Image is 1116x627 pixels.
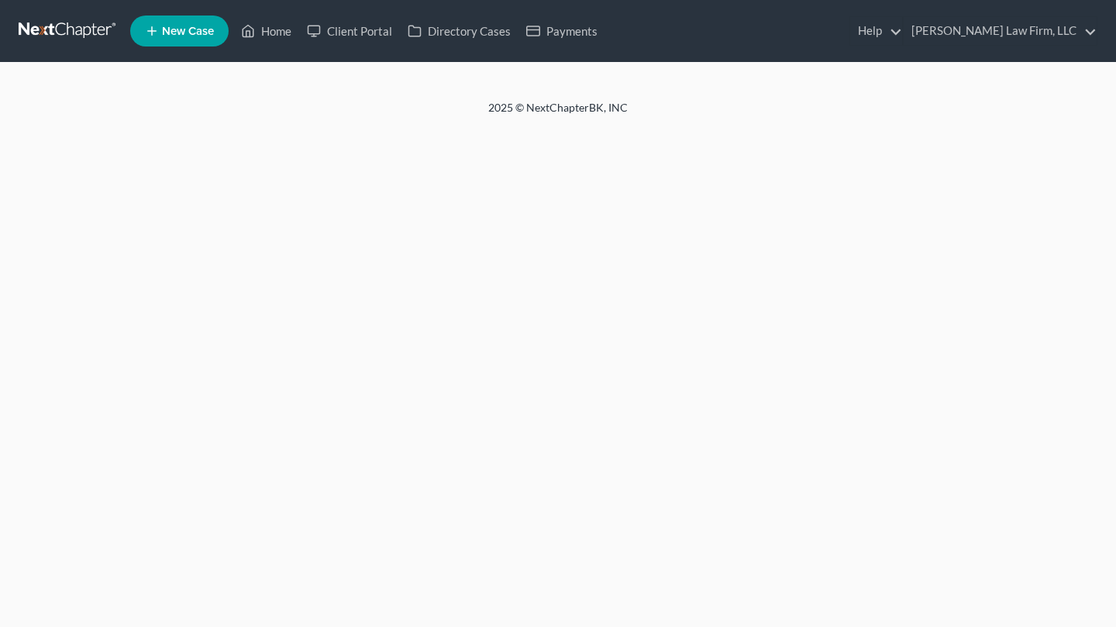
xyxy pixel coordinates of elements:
a: Payments [518,17,605,45]
a: Directory Cases [400,17,518,45]
a: Help [850,17,902,45]
new-legal-case-button: New Case [130,16,229,47]
a: Home [233,17,299,45]
a: [PERSON_NAME] Law Firm, LLC [904,17,1097,45]
a: Client Portal [299,17,400,45]
div: 2025 © NextChapterBK, INC [116,100,1000,128]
